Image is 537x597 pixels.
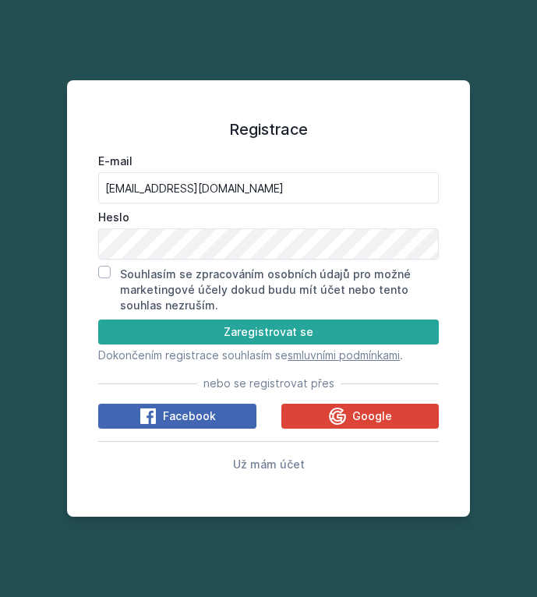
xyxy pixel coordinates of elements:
[98,404,256,429] button: Facebook
[352,408,392,424] span: Google
[281,404,439,429] button: Google
[233,454,305,473] button: Už mám účet
[98,154,439,169] label: E-mail
[233,457,305,471] span: Už mám účet
[98,172,439,203] input: Tvoje e-mailová adresa
[288,348,400,362] a: smluvními podmínkami
[98,210,439,225] label: Heslo
[120,267,411,312] label: Souhlasím se zpracováním osobních údajů pro možné marketingové účely dokud budu mít účet nebo ten...
[98,348,439,363] p: Dokončením registrace souhlasím se .
[203,376,334,391] span: nebo se registrovat přes
[98,320,439,344] button: Zaregistrovat se
[98,118,439,141] h1: Registrace
[163,408,216,424] span: Facebook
